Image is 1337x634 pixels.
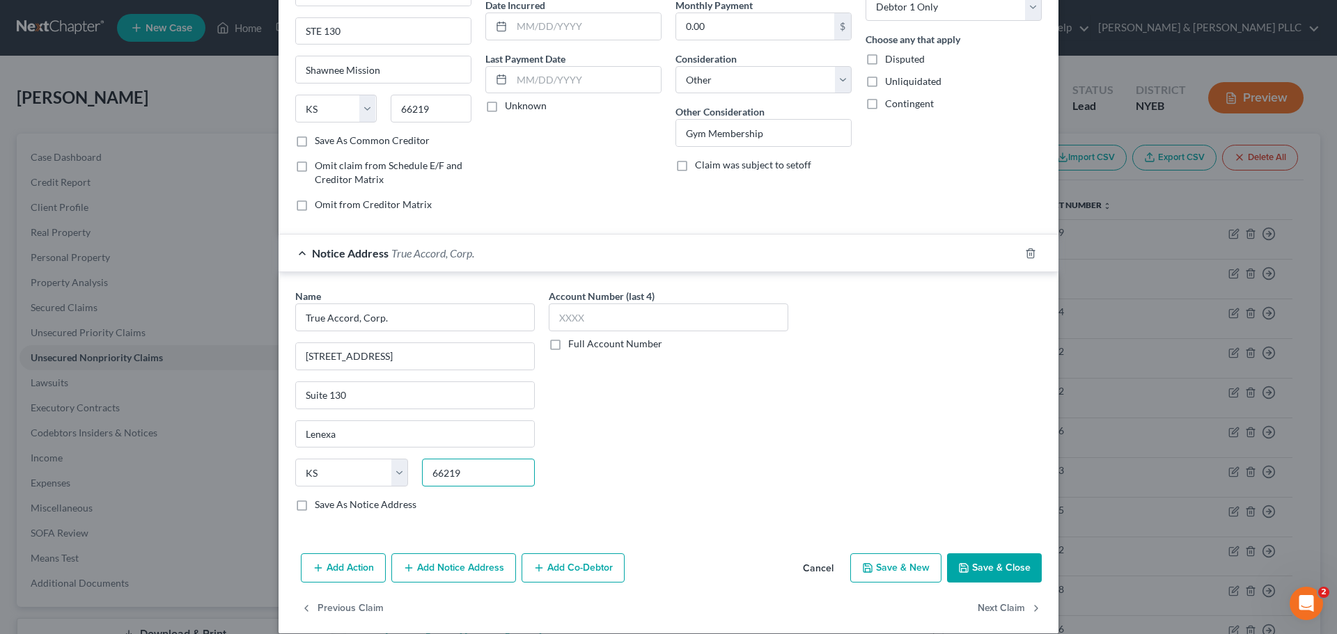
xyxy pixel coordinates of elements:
div: $ [834,13,851,40]
input: MM/DD/YYYY [512,67,661,93]
button: Add Co-Debtor [522,553,625,583]
span: Claim was subject to setoff [695,159,811,171]
span: Unliquidated [885,75,941,87]
button: Cancel [792,555,845,583]
input: Enter city... [296,56,471,83]
input: Enter address... [296,343,534,370]
span: Contingent [885,97,934,109]
button: Save & Close [947,553,1042,583]
span: Notice Address [312,246,389,260]
input: Apt, Suite, etc... [296,18,471,45]
label: Other Consideration [675,104,765,119]
span: True Accord, Corp. [391,246,474,260]
label: Unknown [505,99,547,113]
label: Account Number (last 4) [549,289,655,303]
span: 2 [1318,587,1329,598]
input: 0.00 [676,13,834,40]
button: Previous Claim [301,594,384,623]
label: Save As Notice Address [315,498,416,512]
button: Add Notice Address [391,553,516,583]
span: Omit from Creditor Matrix [315,198,432,210]
label: Save As Common Creditor [315,134,430,148]
span: Name [295,290,321,302]
input: Apt, Suite, etc... [296,382,534,409]
input: XXXX [549,303,788,331]
input: Enter city... [296,421,534,447]
button: Add Action [301,553,386,583]
button: Save & New [850,553,941,583]
button: Next Claim [978,594,1042,623]
input: Enter zip... [391,95,472,122]
span: Omit claim from Schedule E/F and Creditor Matrix [315,159,462,185]
input: Specify... [676,120,851,146]
label: Choose any that apply [866,32,960,47]
iframe: Intercom live chat [1290,587,1323,620]
span: Disputed [885,53,925,65]
input: Search by name... [295,303,535,331]
label: Full Account Number [568,337,662,351]
input: MM/DD/YYYY [512,13,661,40]
input: Enter zip.. [422,459,535,486]
label: Last Payment Date [485,51,565,66]
label: Consideration [675,51,737,66]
